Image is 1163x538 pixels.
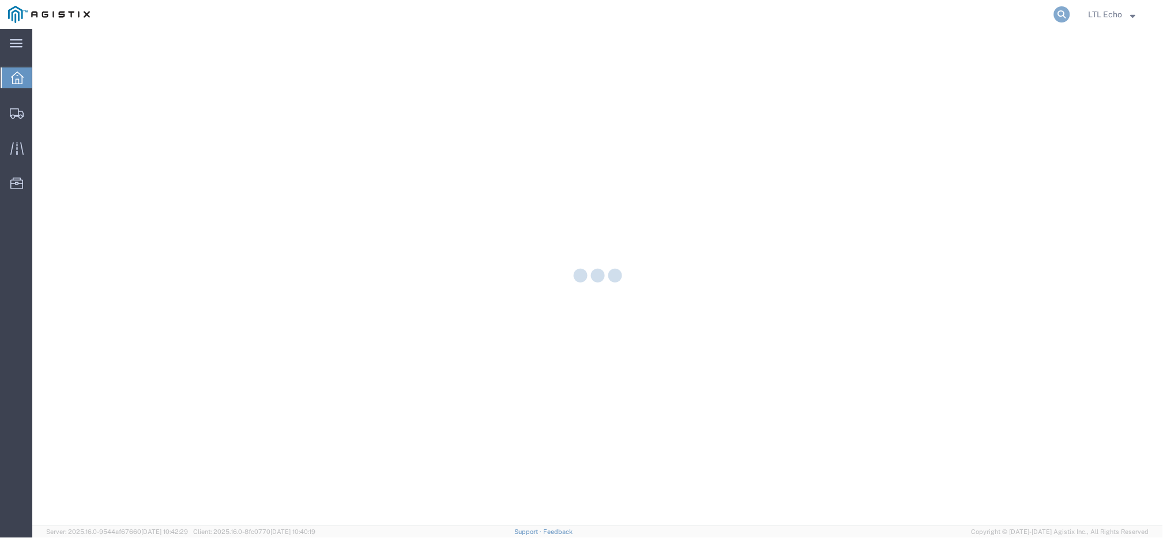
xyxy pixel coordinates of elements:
span: Client: 2025.16.0-8fc0770 [193,528,315,535]
a: Support [515,528,544,535]
span: [DATE] 10:40:19 [270,528,315,535]
a: Feedback [543,528,573,535]
span: [DATE] 10:42:29 [141,528,188,535]
span: LTL Echo [1089,8,1123,21]
span: Server: 2025.16.0-9544af67660 [46,528,188,535]
span: Copyright © [DATE]-[DATE] Agistix Inc., All Rights Reserved [972,527,1149,537]
button: LTL Echo [1088,7,1147,21]
img: logo [8,6,90,23]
